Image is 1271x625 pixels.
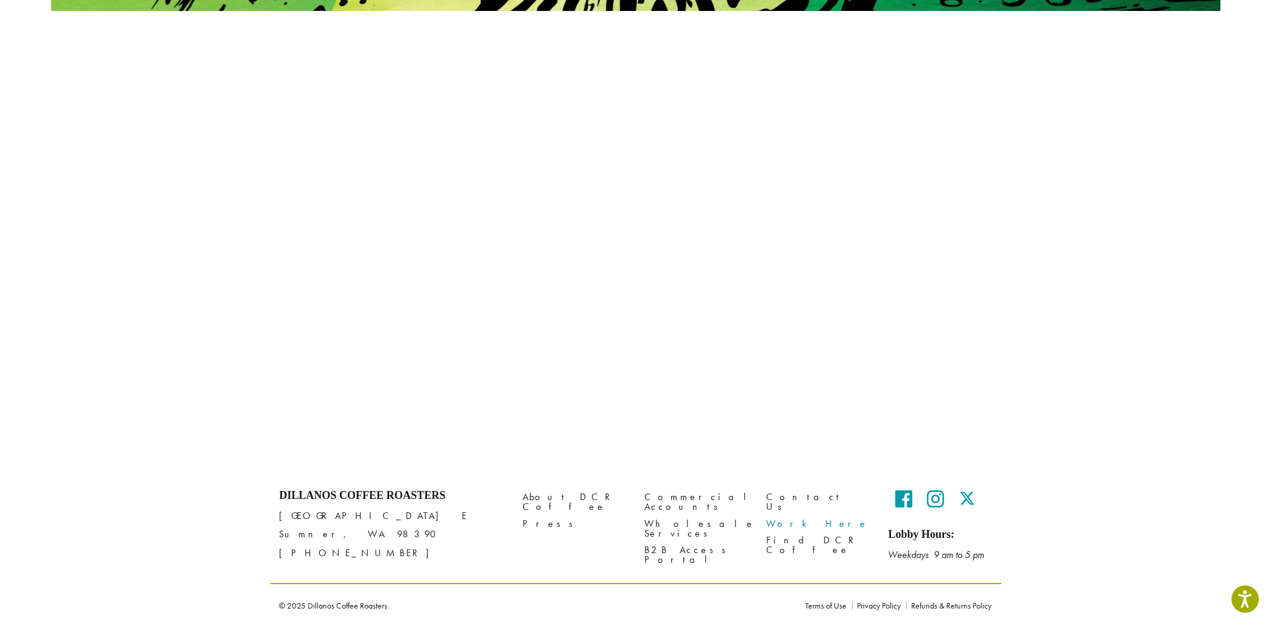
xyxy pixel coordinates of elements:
a: Terms of Use [806,601,852,610]
a: About DCR Coffee [523,489,627,515]
a: Commercial Accounts [645,489,748,515]
a: Press [523,515,627,532]
p: [GEOGRAPHIC_DATA] E Sumner, WA 98390 [PHONE_NUMBER] [280,507,505,562]
a: B2B Access Portal [645,542,748,568]
h5: Lobby Hours: [889,528,992,542]
a: Refunds & Returns Policy [906,601,992,610]
p: © 2025 Dillanos Coffee Roasters. [280,601,787,610]
a: Find DCR Coffee [767,532,870,558]
h4: Dillanos Coffee Roasters [280,489,505,503]
a: Contact Us [767,489,870,515]
a: Privacy Policy [852,601,906,610]
a: Wholesale Services [645,515,748,542]
a: Work Here [767,515,870,532]
em: Weekdays 9 am to 5 pm [889,548,985,561]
